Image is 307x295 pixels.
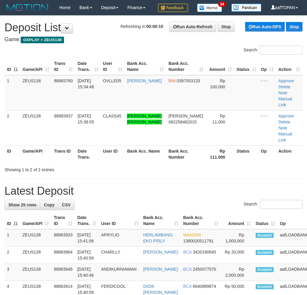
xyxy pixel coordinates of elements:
label: Search: [244,200,302,209]
label: Search: [244,46,302,55]
td: ZEUS138 [20,75,52,111]
a: Run Auto-DPS [245,22,285,32]
span: BCA [183,250,192,254]
td: - - - [259,110,276,145]
th: Amount: activate to sort column ascending [221,212,253,229]
span: 88883760 [54,78,73,83]
a: Delete [278,120,290,124]
h4: Game: [5,37,302,43]
a: [PERSON_NAME] [143,250,178,254]
td: ZEUS138 [20,229,51,247]
th: Status [234,145,259,163]
span: Copy [44,202,54,207]
td: 88883933 [51,229,75,247]
th: Rp 111.000 [206,145,234,163]
span: CLASS45 [103,114,121,118]
td: 3 [5,264,20,281]
span: 88883937 [54,114,73,118]
a: Show 25 rows [5,200,40,210]
th: Bank Acc. Number [166,145,206,163]
th: Bank Acc. Name [125,145,166,163]
th: Op [259,145,276,163]
th: Trans ID [52,145,75,163]
span: Copy 2450077570 to clipboard [193,267,216,272]
td: 2 [5,110,20,145]
span: Refreshing in: [120,24,163,29]
th: Trans ID: activate to sort column ascending [52,58,75,75]
td: - - - [259,75,276,111]
td: Rp 1,000,000 [221,229,253,247]
img: Feedback.jpg [158,4,188,12]
span: Accepted [256,233,274,238]
th: Date Trans.: activate to sort column ascending [75,58,100,75]
span: CSV [62,202,71,207]
th: Date Trans.: activate to sort column ascending [75,212,99,229]
th: Bank Acc. Number: activate to sort column ascending [166,58,206,75]
th: Status: activate to sort column ascending [253,212,278,229]
a: Stop [286,22,302,32]
th: Bank Acc. Name: activate to sort column ascending [141,212,181,229]
img: MOTION_logo.png [5,3,50,12]
a: Approve [278,114,294,118]
td: CHARLLY [99,247,141,264]
a: Manual Link [278,96,292,107]
td: 88883946 [51,264,75,281]
span: OXPLAY > ZEUS138 [21,37,64,43]
span: 34 [218,2,226,7]
span: BCA [183,284,192,289]
img: Button%20Memo.svg [197,4,222,12]
td: Rp 20,000 [221,247,253,264]
a: Approve [278,78,294,83]
th: Op: activate to sort column ascending [259,58,276,75]
td: 1 [5,229,20,247]
td: ZEUS138 [20,110,52,145]
a: [PERSON_NAME] [127,78,162,83]
h1: Latest Deposit [5,185,302,197]
th: User ID: activate to sort column ascending [101,58,125,75]
span: Copy 0397053133 to clipboard [177,78,200,83]
th: User ID: activate to sort column ascending [99,212,141,229]
a: [PERSON_NAME] [143,267,178,272]
td: ZEUS138 [20,264,51,281]
td: ZEUS138 [20,247,51,264]
th: ID: activate to sort column descending [5,58,20,75]
td: 1 [5,75,20,111]
input: Search: [260,200,302,209]
span: [PERSON_NAME] [169,114,203,118]
span: Copy 3420190645 to clipboard [193,250,216,254]
a: [PERSON_NAME] [PERSON_NAME] [127,114,162,124]
span: Copy 6040889874 to clipboard [193,284,216,289]
th: Trans ID: activate to sort column ascending [51,212,75,229]
th: Action [276,145,302,163]
span: Copy 082258462015 to clipboard [169,120,196,124]
span: Accepted [256,284,274,289]
td: APRYLIO [99,229,141,247]
td: ANDIKURNIAWAN [99,264,141,281]
a: Manual Link [278,132,292,142]
a: HERLAMBANG EKO PRILY [143,233,173,243]
span: Copy 1380020511791 to clipboard [183,239,214,243]
th: Bank Acc. Number: activate to sort column ascending [181,212,221,229]
a: Note [278,126,287,130]
span: Accepted [256,267,274,272]
span: Rp 11,000 [212,114,225,124]
td: Rp 2,000,000 [221,264,253,281]
td: 2 [5,247,20,264]
th: Amount: activate to sort column ascending [206,58,234,75]
th: Game/API: activate to sort column ascending [20,58,52,75]
a: Run Auto-Refresh [169,22,216,32]
span: MANDIRI [183,233,201,237]
th: ID [5,145,20,163]
span: Show 25 rows [8,202,36,207]
td: [DATE] 15:40:46 [75,264,99,281]
a: Delete [278,84,290,89]
img: panduan.png [231,4,261,12]
a: DIDIK [PERSON_NAME] [143,284,178,295]
span: [DATE] 15:34:46 [78,78,94,89]
span: Accepted [256,250,274,255]
span: OVLLE05 [103,78,121,83]
td: [DATE] 15:41:06 [75,229,99,247]
a: CSV [58,200,74,210]
span: Rp 100,000 [210,78,225,89]
th: Game/API [20,145,52,163]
